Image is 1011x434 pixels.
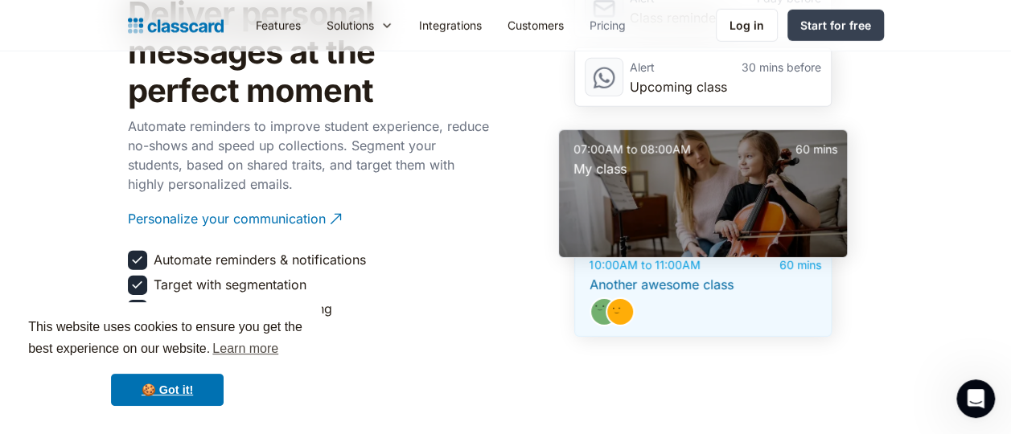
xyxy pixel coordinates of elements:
div: Alert [630,58,725,77]
div: Log in [729,17,764,34]
div: 07:00AM to 08:00AM [573,140,705,159]
a: Personalize your communication [128,197,490,241]
a: Start for free [787,10,884,41]
div: 10:00AM to 11:00AM [590,256,705,275]
a: learn more about cookies [210,337,281,361]
span: This website uses cookies to ensure you get the best experience on our website. [28,317,306,361]
div: Another awesome class [590,275,821,294]
a: Integrations [406,7,495,43]
div: Automate reminders & notifications [154,251,366,268]
div: 30 mins before [725,58,821,77]
iframe: Intercom live chat [956,379,995,418]
a: Customers [495,7,577,43]
div: My class [573,159,837,178]
div: 60 mins [705,256,821,275]
div: Upcoming class [630,77,821,96]
div: 60 mins [705,140,837,159]
a: Features [243,7,314,43]
div: Target with segmentation [154,276,306,293]
div: cookieconsent [13,302,322,421]
div: Start for free [800,17,871,34]
a: dismiss cookie message [111,374,224,406]
div: Personalized email marketing [154,300,332,317]
div: Solutions [327,17,374,34]
a: Pricing [577,7,639,43]
p: Automate reminders to improve student experience, reduce no-shows and speed up collections. Segme... [128,117,490,194]
a: home [128,14,224,37]
div: Solutions [314,7,406,43]
a: Log in [716,9,778,42]
div: Personalize your communication [128,197,326,228]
